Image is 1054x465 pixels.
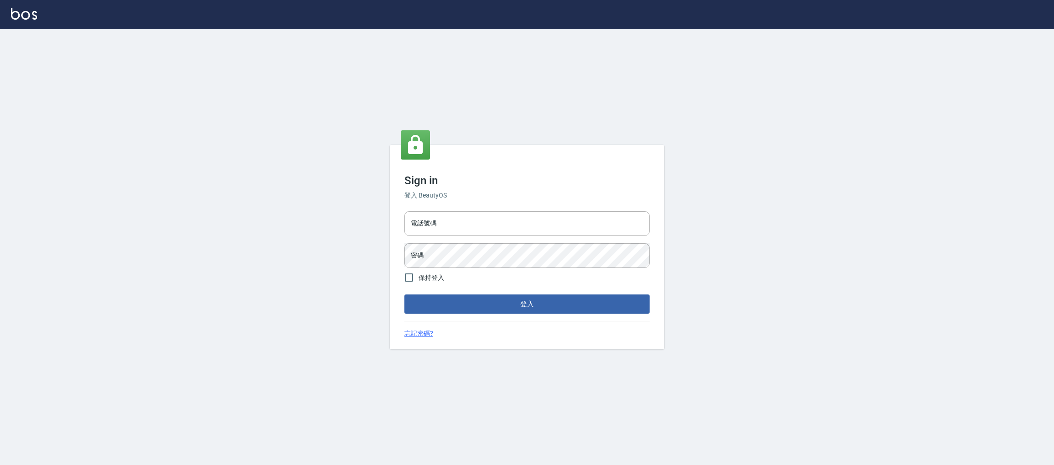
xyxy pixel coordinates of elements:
[404,329,433,338] a: 忘記密碼?
[404,294,650,314] button: 登入
[11,8,37,20] img: Logo
[404,191,650,200] h6: 登入 BeautyOS
[404,174,650,187] h3: Sign in
[419,273,444,283] span: 保持登入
